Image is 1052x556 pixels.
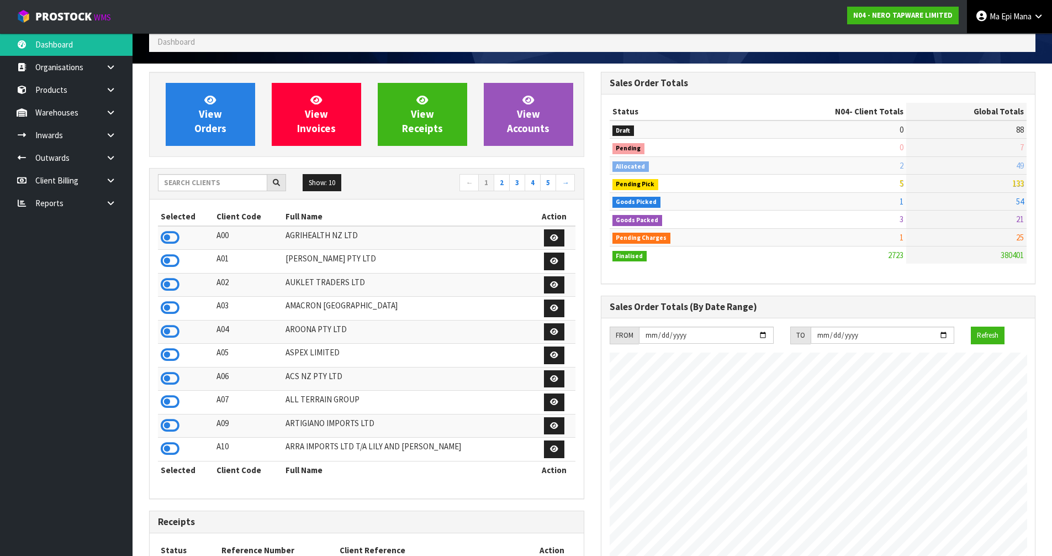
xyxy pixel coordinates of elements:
[272,83,361,146] a: ViewInvoices
[494,174,510,192] a: 2
[1016,214,1024,224] span: 21
[283,273,533,297] td: AUKLET TRADERS LTD
[612,251,647,262] span: Finalised
[1001,250,1024,260] span: 380401
[283,414,533,438] td: ARTIGIANO IMPORTS LTD
[158,174,267,191] input: Search clients
[283,226,533,250] td: AGRIHEALTH NZ LTD
[283,344,533,368] td: ASPEX LIMITED
[214,461,283,479] th: Client Code
[375,174,575,193] nav: Page navigation
[1020,142,1024,153] span: 7
[900,232,903,243] span: 1
[157,36,195,47] span: Dashboard
[484,83,573,146] a: ViewAccounts
[1016,232,1024,243] span: 25
[990,11,1012,22] span: Ma Epi
[1016,160,1024,171] span: 49
[283,208,533,225] th: Full Name
[835,106,849,117] span: N04
[790,327,811,344] div: TO
[94,12,111,23] small: WMS
[612,143,645,154] span: Pending
[900,160,903,171] span: 2
[900,124,903,135] span: 0
[610,302,1027,312] h3: Sales Order Totals (By Date Range)
[214,297,283,321] td: A03
[214,250,283,274] td: A01
[283,461,533,479] th: Full Name
[610,103,747,120] th: Status
[158,517,575,527] h3: Receipts
[35,9,92,24] span: ProStock
[900,214,903,224] span: 3
[166,83,255,146] a: ViewOrders
[214,438,283,461] td: A10
[612,215,663,226] span: Goods Packed
[747,103,906,120] th: - Client Totals
[1013,11,1032,22] span: Mana
[158,461,214,479] th: Selected
[214,344,283,368] td: A05
[158,208,214,225] th: Selected
[214,208,283,225] th: Client Code
[533,461,575,479] th: Action
[283,391,533,415] td: ALL TERRAIN GROUP
[194,93,226,135] span: View Orders
[507,93,549,135] span: View Accounts
[214,226,283,250] td: A00
[283,320,533,344] td: AROONA PTY LTD
[297,93,336,135] span: View Invoices
[847,7,959,24] a: N04 - NERO TAPWARE LIMITED
[612,233,671,244] span: Pending Charges
[402,93,443,135] span: View Receipts
[214,273,283,297] td: A02
[888,250,903,260] span: 2723
[612,161,649,172] span: Allocated
[906,103,1027,120] th: Global Totals
[283,438,533,461] td: ARRA IMPORTS LTD T/A LILY AND [PERSON_NAME]
[378,83,467,146] a: ViewReceipts
[283,367,533,391] td: ACS NZ PTY LTD
[214,320,283,344] td: A04
[540,174,556,192] a: 5
[610,327,639,344] div: FROM
[533,208,575,225] th: Action
[214,367,283,391] td: A06
[459,174,479,192] a: ←
[853,11,953,20] strong: N04 - NERO TAPWARE LIMITED
[214,414,283,438] td: A09
[612,197,661,208] span: Goods Picked
[610,78,1027,88] h3: Sales Order Totals
[283,250,533,274] td: [PERSON_NAME] PTY LTD
[17,9,30,23] img: cube-alt.png
[509,174,525,192] a: 3
[214,391,283,415] td: A07
[612,125,635,137] span: Draft
[283,297,533,321] td: AMACRON [GEOGRAPHIC_DATA]
[612,179,659,190] span: Pending Pick
[971,327,1005,344] button: Refresh
[303,174,341,192] button: Show: 10
[525,174,541,192] a: 4
[478,174,494,192] a: 1
[900,196,903,207] span: 1
[1016,124,1024,135] span: 88
[556,174,575,192] a: →
[1012,178,1024,188] span: 133
[900,142,903,153] span: 0
[900,178,903,188] span: 5
[1016,196,1024,207] span: 54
